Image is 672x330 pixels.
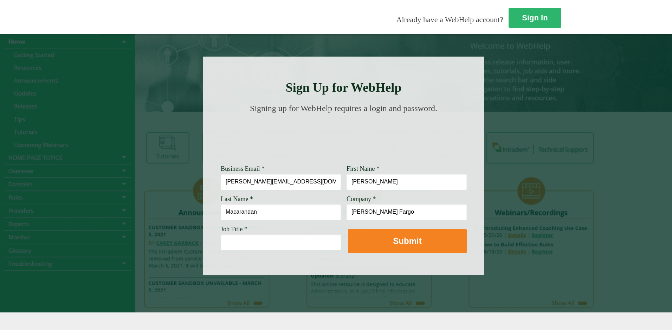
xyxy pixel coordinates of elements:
span: Already have a WebHelp account? [396,15,503,24]
span: Signing up for WebHelp requires a login and password. [250,104,437,113]
strong: Sign Up for WebHelp [286,80,402,95]
span: Job Title * [221,226,247,233]
span: Business Email * [221,165,265,172]
span: Last Name * [221,195,253,202]
strong: Sign In [522,13,548,22]
span: Company * [347,195,376,202]
strong: Submit [393,236,421,246]
span: First Name * [347,165,380,172]
a: Sign In [509,8,561,28]
button: Submit [348,229,467,253]
img: Need Credentials? Sign up below. Have Credentials? Use the sign-in button. [225,120,463,155]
